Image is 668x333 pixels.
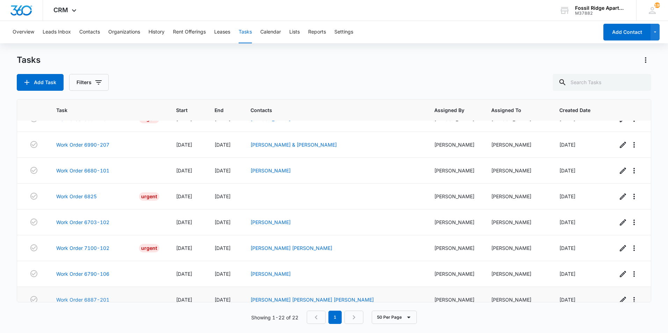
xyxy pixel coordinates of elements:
[56,244,109,252] a: Work Order 7100-102
[250,297,374,303] a: [PERSON_NAME] [PERSON_NAME] [PERSON_NAME]
[654,2,660,8] div: notifications count
[434,106,464,114] span: Assigned By
[553,74,651,91] input: Search Tasks
[250,219,291,225] a: [PERSON_NAME]
[334,21,353,43] button: Settings
[559,245,575,251] span: [DATE]
[148,21,165,43] button: History
[640,54,651,66] button: Actions
[215,142,231,148] span: [DATE]
[251,314,298,321] p: Showing 1-22 of 22
[176,168,192,173] span: [DATE]
[239,21,252,43] button: Tasks
[56,296,109,303] a: Work Order 6887-201
[559,297,575,303] span: [DATE]
[250,245,332,251] a: [PERSON_NAME] [PERSON_NAME]
[56,167,109,174] a: Work Order 6680-101
[328,311,342,324] em: 1
[215,106,224,114] span: End
[56,141,109,148] a: Work Order 6990-207
[69,74,109,91] button: Filters
[53,6,68,14] span: CRM
[215,245,231,251] span: [DATE]
[260,21,281,43] button: Calendar
[559,193,575,199] span: [DATE]
[307,311,363,324] nav: Pagination
[176,271,192,277] span: [DATE]
[434,193,474,200] div: [PERSON_NAME]
[491,244,543,252] div: [PERSON_NAME]
[559,142,575,148] span: [DATE]
[176,245,192,251] span: [DATE]
[56,219,109,226] a: Work Order 6703-102
[434,296,474,303] div: [PERSON_NAME]
[176,297,192,303] span: [DATE]
[654,2,660,8] span: 199
[372,311,417,324] button: 50 Per Page
[215,168,231,173] span: [DATE]
[176,219,192,225] span: [DATE]
[215,193,231,199] span: [DATE]
[308,21,326,43] button: Reports
[289,21,300,43] button: Lists
[434,141,474,148] div: [PERSON_NAME]
[491,193,543,200] div: [PERSON_NAME]
[575,11,626,16] div: account id
[139,244,159,252] div: Urgent
[176,142,192,148] span: [DATE]
[139,192,159,201] div: Urgent
[56,270,109,277] a: Work Order 6790-106
[108,21,140,43] button: Organizations
[173,21,206,43] button: Rent Offerings
[434,167,474,174] div: [PERSON_NAME]
[559,168,575,173] span: [DATE]
[603,24,651,40] button: Add Contact
[17,55,41,65] h1: Tasks
[250,168,291,173] a: [PERSON_NAME]
[575,5,626,11] div: account name
[491,141,543,148] div: [PERSON_NAME]
[491,106,532,114] span: Assigned To
[491,167,543,174] div: [PERSON_NAME]
[434,219,474,226] div: [PERSON_NAME]
[176,193,192,199] span: [DATE]
[215,271,231,277] span: [DATE]
[43,21,71,43] button: Leads Inbox
[13,21,34,43] button: Overview
[56,106,149,114] span: Task
[491,219,543,226] div: [PERSON_NAME]
[559,271,575,277] span: [DATE]
[491,270,543,277] div: [PERSON_NAME]
[56,193,97,200] a: Work Order 6825
[250,106,407,114] span: Contacts
[434,244,474,252] div: [PERSON_NAME]
[176,106,188,114] span: Start
[214,21,230,43] button: Leases
[215,297,231,303] span: [DATE]
[559,106,590,114] span: Created Date
[79,21,100,43] button: Contacts
[559,219,575,225] span: [DATE]
[491,296,543,303] div: [PERSON_NAME]
[434,270,474,277] div: [PERSON_NAME]
[215,219,231,225] span: [DATE]
[17,74,64,91] button: Add Task
[250,142,337,148] a: [PERSON_NAME] & [PERSON_NAME]
[250,271,291,277] a: [PERSON_NAME]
